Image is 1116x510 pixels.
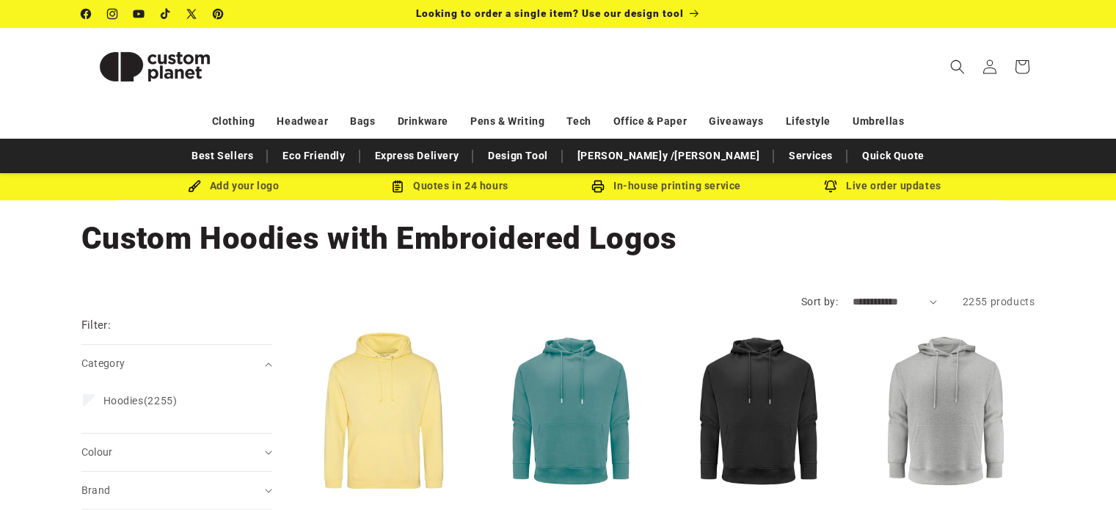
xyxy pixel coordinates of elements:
[277,109,328,134] a: Headwear
[470,109,544,134] a: Pens & Writing
[781,143,840,169] a: Services
[81,357,125,369] span: Category
[275,143,352,169] a: Eco Friendly
[775,177,991,195] div: Live order updates
[81,484,111,496] span: Brand
[188,180,201,193] img: Brush Icon
[963,296,1035,307] span: 2255 products
[212,109,255,134] a: Clothing
[81,472,272,509] summary: Brand (0 selected)
[391,180,404,193] img: Order Updates Icon
[81,446,113,458] span: Colour
[184,143,260,169] a: Best Sellers
[709,109,763,134] a: Giveaways
[558,177,775,195] div: In-house printing service
[613,109,687,134] a: Office & Paper
[853,109,904,134] a: Umbrellas
[125,177,342,195] div: Add your logo
[81,434,272,471] summary: Colour (0 selected)
[786,109,831,134] a: Lifestyle
[76,28,233,105] a: Custom Planet
[416,7,684,19] span: Looking to order a single item? Use our design tool
[81,345,272,382] summary: Category (0 selected)
[398,109,448,134] a: Drinkware
[103,394,178,407] span: (2255)
[481,143,555,169] a: Design Tool
[855,143,932,169] a: Quick Quote
[566,109,591,134] a: Tech
[81,34,228,100] img: Custom Planet
[824,180,837,193] img: Order updates
[570,143,767,169] a: [PERSON_NAME]y /[PERSON_NAME]
[81,219,1035,258] h1: Custom Hoodies with Embroidered Logos
[350,109,375,134] a: Bags
[941,51,974,83] summary: Search
[591,180,605,193] img: In-house printing
[342,177,558,195] div: Quotes in 24 hours
[368,143,467,169] a: Express Delivery
[81,317,112,334] h2: Filter:
[801,296,838,307] label: Sort by:
[103,395,144,407] span: Hoodies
